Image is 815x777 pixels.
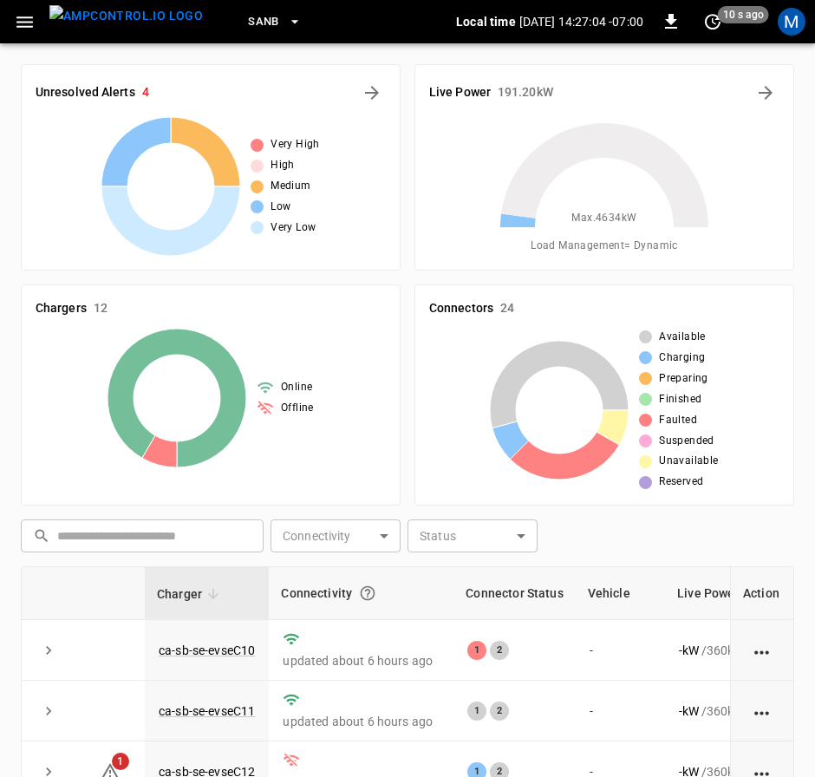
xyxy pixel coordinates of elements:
div: / 360 kW [679,702,779,720]
th: Live Power [665,567,793,620]
span: 10 s ago [718,6,769,23]
button: expand row [36,698,62,724]
span: Load Management = Dynamic [531,238,678,255]
div: Connectivity [281,578,441,609]
span: Very Low [271,219,316,237]
div: / 360 kW [679,642,779,659]
span: Online [281,379,312,396]
span: Offline [281,400,314,417]
span: Faulted [659,412,697,429]
h6: 4 [142,83,149,102]
div: 1 [467,641,486,660]
span: Available [659,329,706,346]
div: 2 [490,641,509,660]
span: SanB [248,12,279,32]
span: Unavailable [659,453,718,470]
span: Reserved [659,473,703,491]
button: Connection between the charger and our software. [352,578,383,609]
th: Action [730,567,793,620]
p: updated about 6 hours ago [283,652,440,669]
p: [DATE] 14:27:04 -07:00 [519,13,643,30]
button: All Alerts [358,79,386,107]
p: Local time [456,13,516,30]
div: action cell options [752,702,773,720]
button: set refresh interval [699,8,727,36]
h6: Unresolved Alerts [36,83,135,102]
button: SanB [241,5,309,39]
div: 1 [467,702,486,721]
h6: 191.20 kW [498,83,553,102]
span: Finished [659,391,701,408]
h6: Connectors [429,299,493,318]
td: - [576,681,665,741]
span: Suspended [659,433,714,450]
a: ca-sb-se-evseC10 [159,643,255,657]
p: updated about 6 hours ago [283,713,440,730]
span: Low [271,199,290,216]
p: - kW [679,642,699,659]
h6: Live Power [429,83,491,102]
span: Very High [271,136,320,153]
img: ampcontrol.io logo [49,5,203,27]
span: High [271,157,295,174]
th: Vehicle [576,567,665,620]
td: - [576,620,665,681]
button: Energy Overview [752,79,779,107]
span: Preparing [659,370,708,388]
h6: Chargers [36,299,87,318]
th: Connector Status [453,567,575,620]
span: Charging [659,349,705,367]
h6: 12 [94,299,108,318]
span: Medium [271,178,310,195]
span: 1 [112,753,129,770]
button: expand row [36,637,62,663]
a: ca-sb-se-evseC11 [159,704,255,718]
span: Charger [157,584,225,604]
div: action cell options [752,642,773,659]
p: - kW [679,702,699,720]
div: 2 [490,702,509,721]
div: profile-icon [778,8,805,36]
span: Max. 4634 kW [571,210,636,227]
